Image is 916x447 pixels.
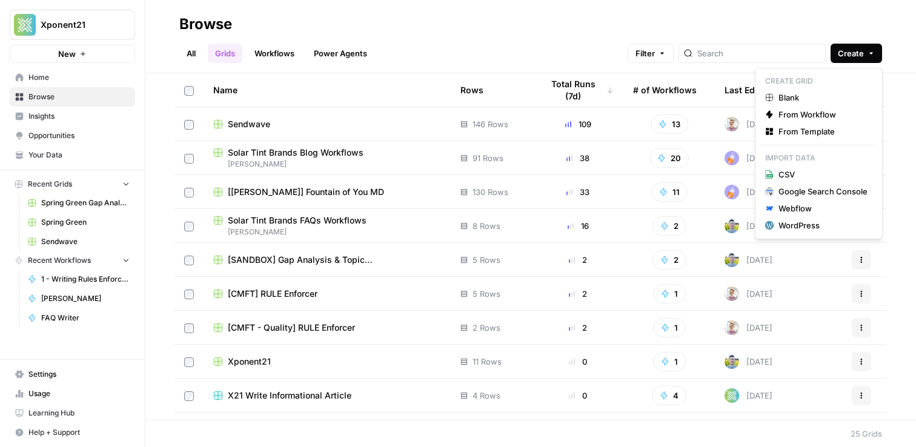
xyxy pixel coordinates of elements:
div: [DATE] [725,354,772,369]
a: Spring Green Gap Analysis Old [22,193,135,213]
div: [DATE] [725,117,772,131]
a: Your Data [10,145,135,165]
span: 8 Rows [473,220,500,232]
button: 2 [652,216,686,236]
div: [DATE] [725,388,772,403]
div: 38 [542,152,614,164]
span: 130 Rows [473,186,508,198]
span: [CMFT] RULE Enforcer [228,288,317,300]
a: [PERSON_NAME] [22,289,135,308]
div: Total Runs (7d) [542,73,614,107]
span: Home [28,72,130,83]
span: CSV [778,168,868,180]
span: [SANDBOX] Gap Analysis & Topic Recommendations [228,254,441,266]
a: [CMFT] RULE Enforcer [213,288,441,300]
div: [DATE] [725,320,772,335]
span: Insights [28,111,130,122]
span: Xponent21 [228,356,271,368]
div: 2 [542,254,614,266]
button: New [10,45,135,63]
div: 0 [542,356,614,368]
a: Usage [10,384,135,403]
img: Xponent21 Logo [14,14,36,36]
input: Search [697,47,820,59]
span: [[PERSON_NAME]] Fountain of You MD [228,186,384,198]
div: 109 [542,118,614,130]
button: 1 [653,284,686,303]
img: rnewfn8ozkblbv4ke1ie5hzqeirw [725,286,739,301]
div: 25 Grids [851,428,882,440]
div: WordPress [778,219,868,231]
button: 3 [652,420,686,439]
div: 2 [542,322,614,334]
span: Help + Support [28,427,130,438]
span: FAQ Writer [41,313,130,323]
div: Create [755,68,883,239]
button: 4 [652,386,686,405]
span: X21 Write Informational Article [228,389,351,402]
span: Spring Green [41,217,130,228]
img: rnewfn8ozkblbv4ke1ie5hzqeirw [725,320,739,335]
a: Opportunities [10,126,135,145]
div: 16 [542,220,614,232]
div: Last Edited [725,73,771,107]
div: Google Search Console [778,185,868,197]
button: 13 [651,114,688,134]
span: Filter [636,47,655,59]
span: Sendwave [228,118,270,130]
button: Help + Support [10,423,135,442]
div: Browse [179,15,232,34]
a: Browse [10,87,135,107]
span: Sendwave [41,236,130,247]
span: Create [838,47,864,59]
a: Learning Hub [10,403,135,423]
a: X21 Write Informational Article [213,389,441,402]
span: From Template [778,125,868,137]
span: Solar Tint Brands Blog Workflows [228,147,363,159]
img: ly0f5newh3rn50akdwmtp9dssym0 [725,151,739,165]
img: 7o9iy2kmmc4gt2vlcbjqaas6vz7k [725,219,739,233]
span: Xponent21 [41,19,114,31]
div: 33 [542,186,614,198]
span: [PERSON_NAME] [213,227,441,237]
a: Grids [208,44,242,63]
a: [SANDBOX] Gap Analysis & Topic Recommendations [213,254,441,266]
span: Opportunities [28,130,130,141]
span: Spring Green Gap Analysis Old [41,197,130,208]
div: 2 [542,288,614,300]
span: Usage [28,388,130,399]
span: From Workflow [778,108,868,121]
p: Import Data [760,150,877,166]
span: Your Data [28,150,130,161]
a: FAQ Writer [22,308,135,328]
img: 7o9iy2kmmc4gt2vlcbjqaas6vz7k [725,253,739,267]
span: 5 Rows [473,288,500,300]
button: Workspace: Xponent21 [10,10,135,40]
span: 5 Rows [473,254,500,266]
span: [PERSON_NAME] [213,159,441,170]
a: Workflows [247,44,302,63]
a: Sendwave [22,232,135,251]
span: 4 Rows [473,389,500,402]
a: [CMFT - Quality] RULE Enforcer [213,322,441,334]
img: ly0f5newh3rn50akdwmtp9dssym0 [725,185,739,199]
img: 7o9iy2kmmc4gt2vlcbjqaas6vz7k [725,354,739,369]
span: 91 Rows [473,152,503,164]
span: [CMFT - Quality] RULE Enforcer [228,322,355,334]
span: Learning Hub [28,408,130,419]
span: [PERSON_NAME] [41,293,130,304]
span: Recent Grids [28,179,72,190]
a: Home [10,68,135,87]
p: Create Grid [760,73,877,89]
span: 11 Rows [473,356,502,368]
span: Settings [28,369,130,380]
a: Solar Tint Brands Blog Workflows[PERSON_NAME] [213,147,441,170]
a: All [179,44,203,63]
div: [DATE] [725,219,772,233]
a: Insights [10,107,135,126]
a: 1 - Writing Rules Enforcer (need to add internal links) [22,270,135,289]
a: Xponent21 [213,356,441,368]
span: 146 Rows [473,118,508,130]
span: Blank [778,91,868,104]
span: Browse [28,91,130,102]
